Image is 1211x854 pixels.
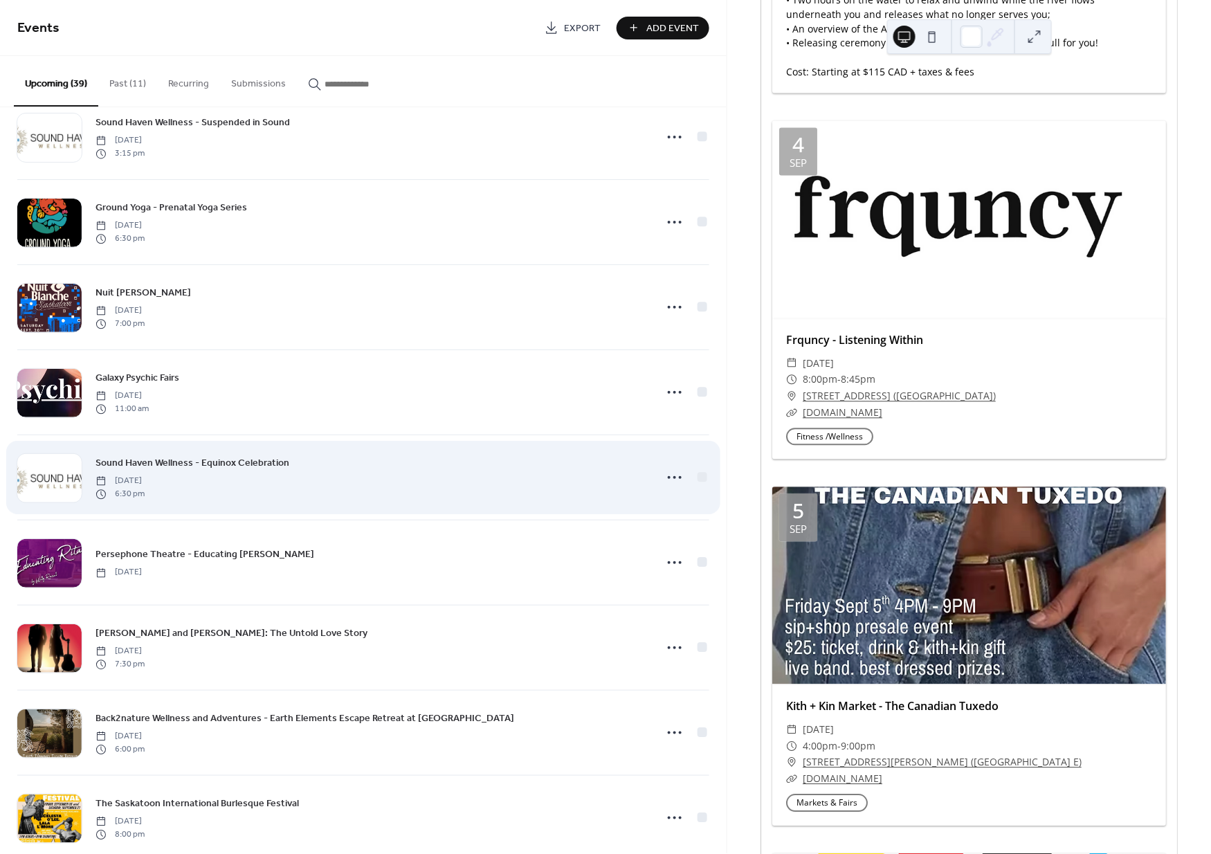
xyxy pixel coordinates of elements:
[95,743,145,756] span: 6:00 pm
[95,220,145,233] span: [DATE]
[786,388,797,405] div: ​
[157,56,220,105] button: Recurring
[95,116,290,131] span: Sound Haven Wellness - Suspended in Sound
[803,754,1082,771] a: [STREET_ADDRESS][PERSON_NAME] ([GEOGRAPHIC_DATA] E)
[803,388,996,405] a: [STREET_ADDRESS] ([GEOGRAPHIC_DATA])
[790,158,807,169] div: Sep
[786,699,999,714] a: Kith + Kin Market - The Canadian Tuxedo
[786,405,797,421] div: ​
[95,305,145,318] span: [DATE]
[841,372,875,388] span: 8:45pm
[803,722,834,738] span: [DATE]
[14,56,98,107] button: Upcoming (39)
[95,731,145,743] span: [DATE]
[837,372,841,388] span: -
[95,457,289,471] span: Sound Haven Wellness - Equinox Celebration
[534,17,611,39] a: Export
[617,17,709,39] button: Add Event
[803,372,837,388] span: 8:00pm
[786,722,797,738] div: ​
[95,475,145,488] span: [DATE]
[17,15,60,42] span: Events
[786,754,797,771] div: ​
[837,738,841,755] span: -
[786,356,797,372] div: ​
[786,771,797,788] div: ​
[220,56,297,105] button: Submissions
[95,626,367,642] a: [PERSON_NAME] and [PERSON_NAME]: The Untold Love Story
[95,233,145,245] span: 6:30 pm
[95,627,367,642] span: [PERSON_NAME] and [PERSON_NAME]: The Untold Love Story
[95,488,145,500] span: 6:30 pm
[95,135,145,147] span: [DATE]
[95,285,191,301] a: Nuit [PERSON_NAME]
[646,21,699,36] span: Add Event
[95,548,314,563] span: Persephone Theatre - Educating [PERSON_NAME]
[792,135,804,156] div: 4
[95,816,145,828] span: [DATE]
[95,200,247,216] a: Ground Yoga - Prenatal Yoga Series
[786,738,797,755] div: ​
[95,797,299,812] span: The Saskatoon International Burlesque Festival
[95,287,191,301] span: Nuit [PERSON_NAME]
[786,333,923,348] a: Frquncy - Listening Within
[803,406,882,419] a: [DOMAIN_NAME]
[95,646,145,658] span: [DATE]
[95,403,149,415] span: 11:00 am
[95,370,179,386] a: Galaxy Psychic Fairs
[95,115,290,131] a: Sound Haven Wellness - Suspended in Sound
[790,525,807,535] div: Sep
[95,712,514,727] span: Back2nature Wellness and Adventures - Earth Elements Escape Retreat at [GEOGRAPHIC_DATA]
[95,796,299,812] a: The Saskatoon International Burlesque Festival
[95,828,145,841] span: 8:00 pm
[95,658,145,671] span: 7:30 pm
[95,372,179,386] span: Galaxy Psychic Fairs
[803,772,882,785] a: [DOMAIN_NAME]
[841,738,875,755] span: 9:00pm
[803,356,834,372] span: [DATE]
[792,501,804,522] div: 5
[564,21,601,36] span: Export
[95,318,145,330] span: 7:00 pm
[95,455,289,471] a: Sound Haven Wellness - Equinox Celebration
[95,147,145,160] span: 3:15 pm
[95,390,149,403] span: [DATE]
[786,372,797,388] div: ​
[95,567,142,579] span: [DATE]
[803,738,837,755] span: 4:00pm
[95,711,514,727] a: Back2nature Wellness and Adventures - Earth Elements Escape Retreat at [GEOGRAPHIC_DATA]
[95,201,247,216] span: Ground Yoga - Prenatal Yoga Series
[98,56,157,105] button: Past (11)
[95,547,314,563] a: Persephone Theatre - Educating [PERSON_NAME]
